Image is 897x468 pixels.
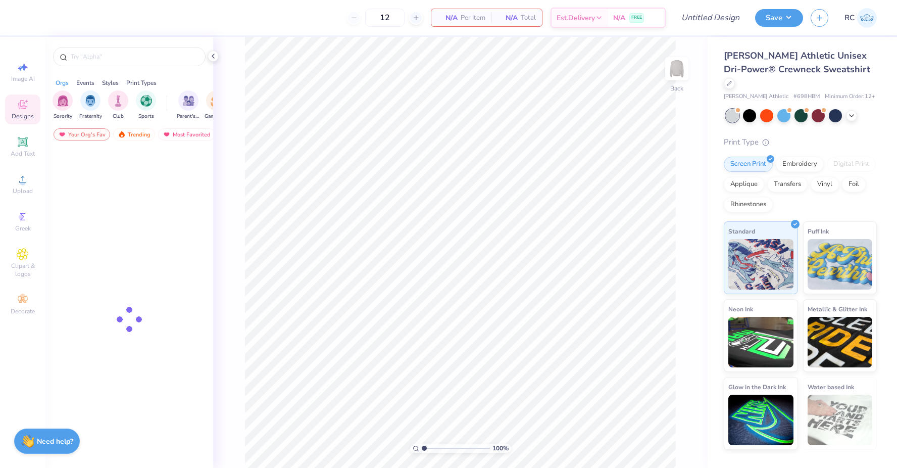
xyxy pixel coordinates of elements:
[793,92,820,101] span: # 698HBM
[108,90,128,120] button: filter button
[57,95,69,107] img: Sorority Image
[776,157,824,172] div: Embroidery
[79,90,102,120] div: filter for Fraternity
[767,177,808,192] div: Transfers
[13,187,33,195] span: Upload
[808,317,873,367] img: Metallic & Glitter Ink
[79,90,102,120] button: filter button
[808,382,854,392] span: Water based Ink
[808,226,829,237] span: Puff Ink
[205,90,228,120] button: filter button
[728,317,793,367] img: Neon Ink
[724,50,870,75] span: [PERSON_NAME] Athletic Unisex Dri-Power® Crewneck Sweatshirt
[5,262,40,278] span: Clipart & logos
[728,304,753,314] span: Neon Ink
[113,128,155,141] div: Trending
[11,75,35,83] span: Image AI
[54,128,110,141] div: Your Org's Fav
[53,90,73,120] div: filter for Sorority
[183,95,194,107] img: Parent's Weekend Image
[136,90,156,120] button: filter button
[755,9,803,27] button: Save
[54,113,72,120] span: Sorority
[728,395,793,445] img: Glow in the Dark Ink
[211,95,222,107] img: Game Day Image
[118,131,126,138] img: trending.gif
[177,90,200,120] button: filter button
[724,177,764,192] div: Applique
[15,224,31,232] span: Greek
[158,128,215,141] div: Most Favorited
[857,8,877,28] img: Reilly Chin(cm)
[140,95,152,107] img: Sports Image
[85,95,96,107] img: Fraternity Image
[811,177,839,192] div: Vinyl
[670,84,683,93] div: Back
[126,78,157,87] div: Print Types
[724,92,788,101] span: [PERSON_NAME] Athletic
[808,304,867,314] span: Metallic & Glitter Ink
[492,444,509,453] span: 100 %
[842,177,866,192] div: Foil
[11,150,35,158] span: Add Text
[76,78,94,87] div: Events
[12,112,34,120] span: Designs
[728,382,786,392] span: Glow in the Dark Ink
[53,90,73,120] button: filter button
[136,90,156,120] div: filter for Sports
[724,136,877,148] div: Print Type
[113,95,124,107] img: Club Image
[37,437,73,446] strong: Need help?
[728,239,793,290] img: Standard
[437,13,458,23] span: N/A
[113,113,124,120] span: Club
[724,157,773,172] div: Screen Print
[844,12,855,24] span: RC
[58,131,66,138] img: most_fav.gif
[205,90,228,120] div: filter for Game Day
[825,92,875,101] span: Minimum Order: 12 +
[365,9,405,27] input: – –
[808,395,873,445] img: Water based Ink
[108,90,128,120] div: filter for Club
[177,90,200,120] div: filter for Parent's Weekend
[631,14,642,21] span: FREE
[521,13,536,23] span: Total
[138,113,154,120] span: Sports
[667,59,687,79] img: Back
[728,226,755,237] span: Standard
[844,8,877,28] a: RC
[163,131,171,138] img: most_fav.gif
[56,78,69,87] div: Orgs
[808,239,873,290] img: Puff Ink
[497,13,518,23] span: N/A
[673,8,747,28] input: Untitled Design
[461,13,485,23] span: Per Item
[557,13,595,23] span: Est. Delivery
[177,113,200,120] span: Parent's Weekend
[205,113,228,120] span: Game Day
[102,78,119,87] div: Styles
[70,52,199,62] input: Try "Alpha"
[79,113,102,120] span: Fraternity
[827,157,876,172] div: Digital Print
[11,307,35,315] span: Decorate
[724,197,773,212] div: Rhinestones
[613,13,625,23] span: N/A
